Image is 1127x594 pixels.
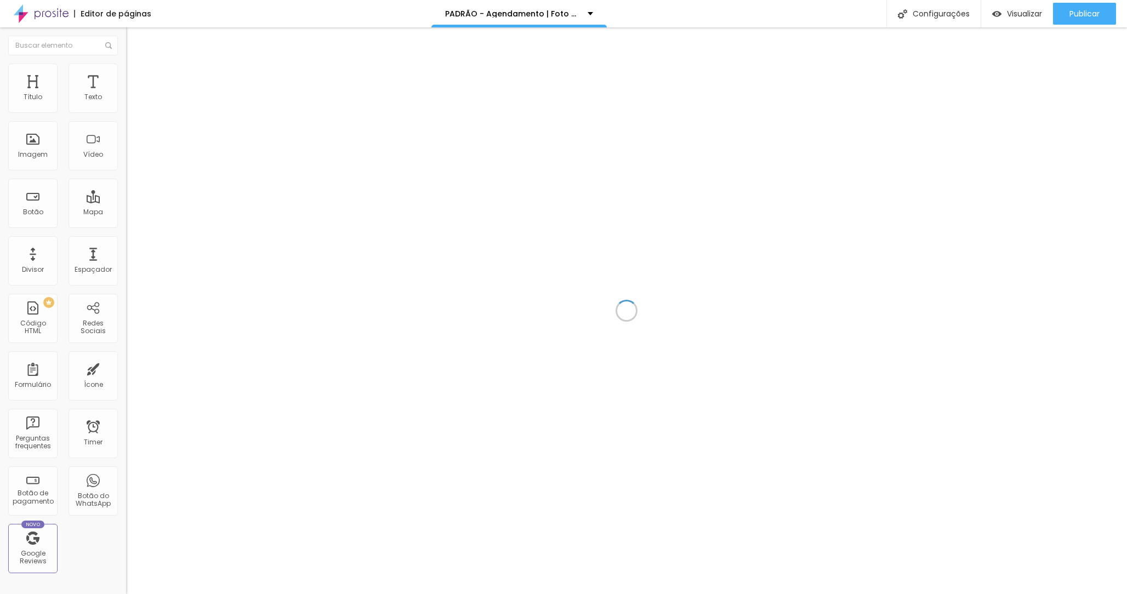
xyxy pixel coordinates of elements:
span: Publicar [1069,9,1100,18]
div: Botão [23,208,43,216]
div: Vídeo [83,151,103,158]
div: Texto [84,93,102,101]
div: Título [24,93,42,101]
button: Visualizar [981,3,1053,25]
img: Icone [105,42,112,49]
div: Espaçador [75,266,112,273]
div: Perguntas frequentes [11,435,54,450]
div: Botão de pagamento [11,489,54,505]
div: Formulário [15,381,51,389]
div: Google Reviews [11,550,54,566]
div: Divisor [22,266,44,273]
div: Redes Sociais [71,319,115,335]
img: view-1.svg [992,9,1001,19]
div: Mapa [83,208,103,216]
div: Editor de páginas [74,10,151,18]
p: PADRÃO - Agendamento | Foto Convite [445,10,579,18]
div: Ícone [84,381,103,389]
input: Buscar elemento [8,36,118,55]
div: Botão do WhatsApp [71,492,115,508]
span: Visualizar [1007,9,1042,18]
img: Icone [898,9,907,19]
div: Código HTML [11,319,54,335]
div: Timer [84,438,103,446]
button: Publicar [1053,3,1116,25]
div: Imagem [18,151,48,158]
div: Novo [21,521,45,528]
